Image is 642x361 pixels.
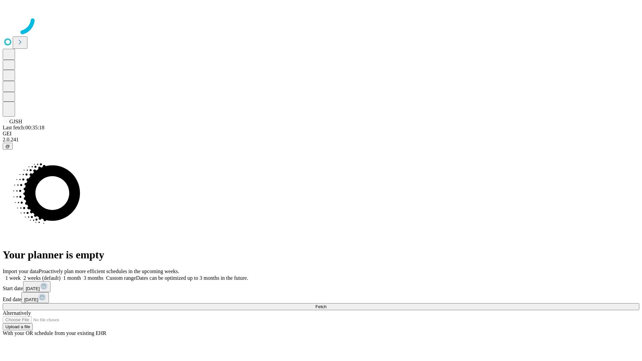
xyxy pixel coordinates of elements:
[5,144,10,149] span: @
[315,304,326,309] span: Fetch
[3,131,639,137] div: GEI
[3,268,39,274] span: Import your data
[9,119,22,124] span: GJSH
[39,268,179,274] span: Proactively plan more efficient schedules in the upcoming weeks.
[3,303,639,310] button: Fetch
[23,275,61,281] span: 2 weeks (default)
[3,143,13,150] button: @
[136,275,248,281] span: Dates can be optimized up to 3 months in the future.
[63,275,81,281] span: 1 month
[106,275,136,281] span: Custom range
[24,297,38,302] span: [DATE]
[3,137,639,143] div: 2.0.241
[26,286,40,291] span: [DATE]
[3,310,31,316] span: Alternatively
[5,275,21,281] span: 1 week
[84,275,103,281] span: 3 months
[21,292,49,303] button: [DATE]
[3,125,44,130] span: Last fetch: 00:35:18
[3,323,33,330] button: Upload a file
[3,330,106,336] span: With your OR schedule from your existing EHR
[23,281,50,292] button: [DATE]
[3,249,639,261] h1: Your planner is empty
[3,292,639,303] div: End date
[3,281,639,292] div: Start date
